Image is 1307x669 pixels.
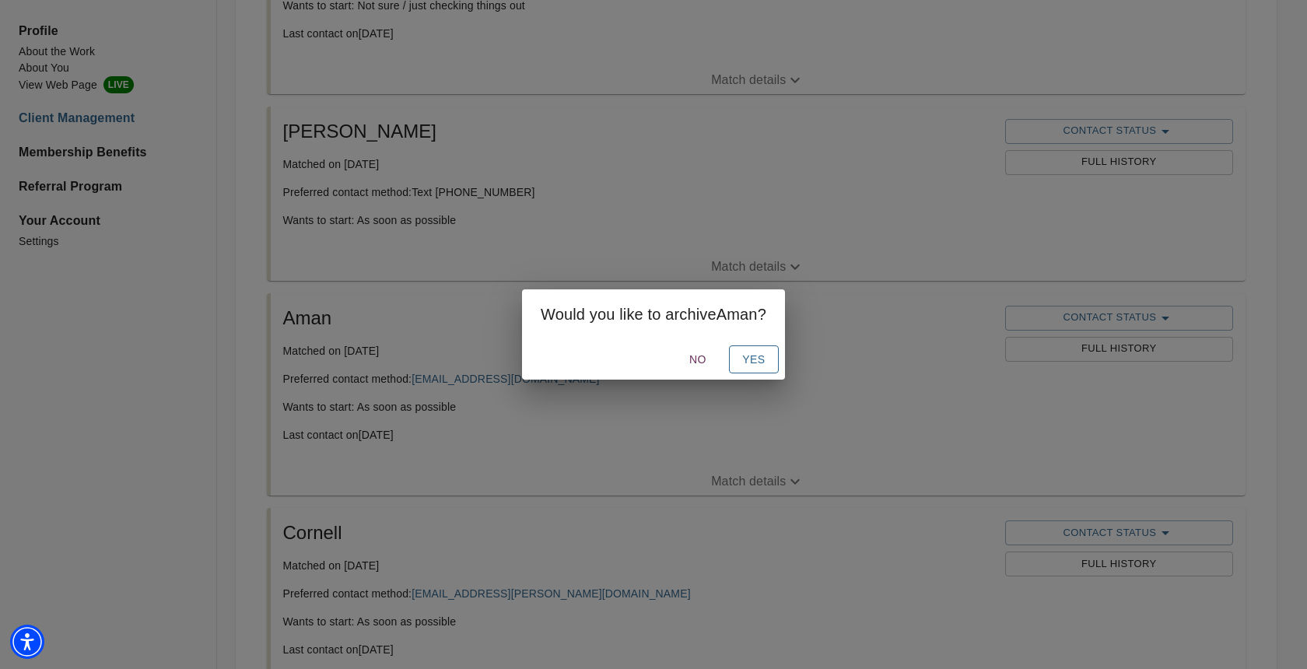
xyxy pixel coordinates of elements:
[673,345,723,374] button: No
[541,302,766,327] h2: Would you like to archive Aman ?
[679,350,717,370] span: No
[729,345,779,374] button: Yes
[10,625,44,659] div: Accessibility Menu
[741,350,766,370] span: Yes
